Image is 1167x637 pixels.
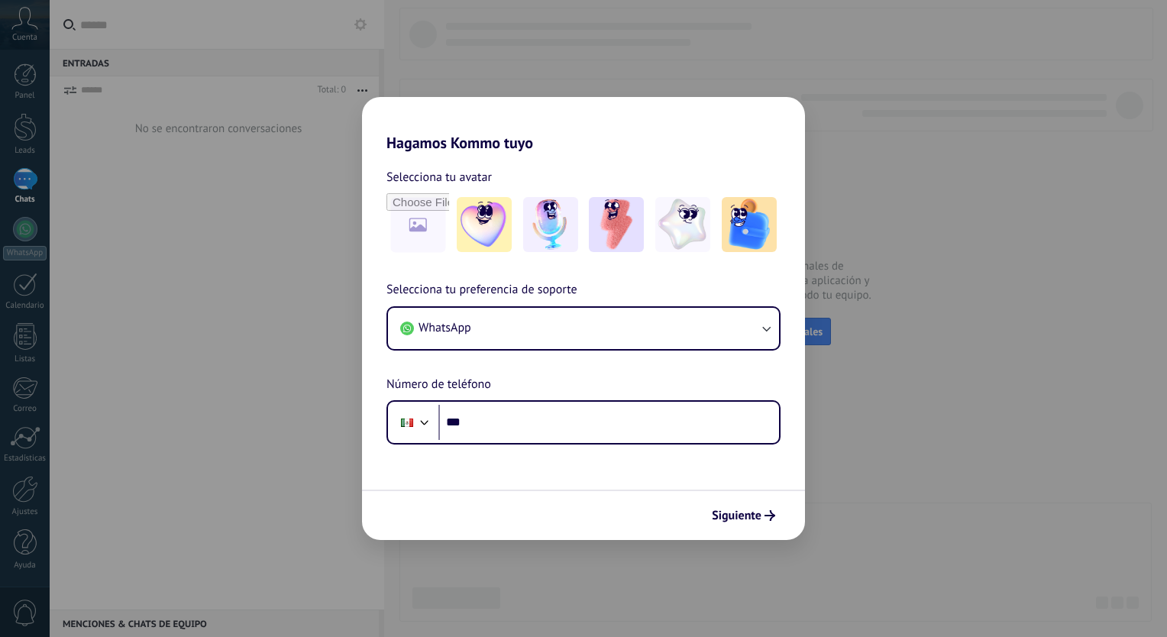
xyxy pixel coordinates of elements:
span: Selecciona tu avatar [386,167,492,187]
button: Siguiente [705,503,782,529]
button: WhatsApp [388,308,779,349]
span: Siguiente [712,510,761,521]
span: Número de teléfono [386,375,491,395]
img: -5.jpeg [722,197,777,252]
h2: Hagamos Kommo tuyo [362,97,805,152]
div: Mexico: + 52 [393,406,422,438]
span: WhatsApp [419,320,471,335]
img: -1.jpeg [457,197,512,252]
img: -3.jpeg [589,197,644,252]
span: Selecciona tu preferencia de soporte [386,280,577,300]
img: -2.jpeg [523,197,578,252]
img: -4.jpeg [655,197,710,252]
